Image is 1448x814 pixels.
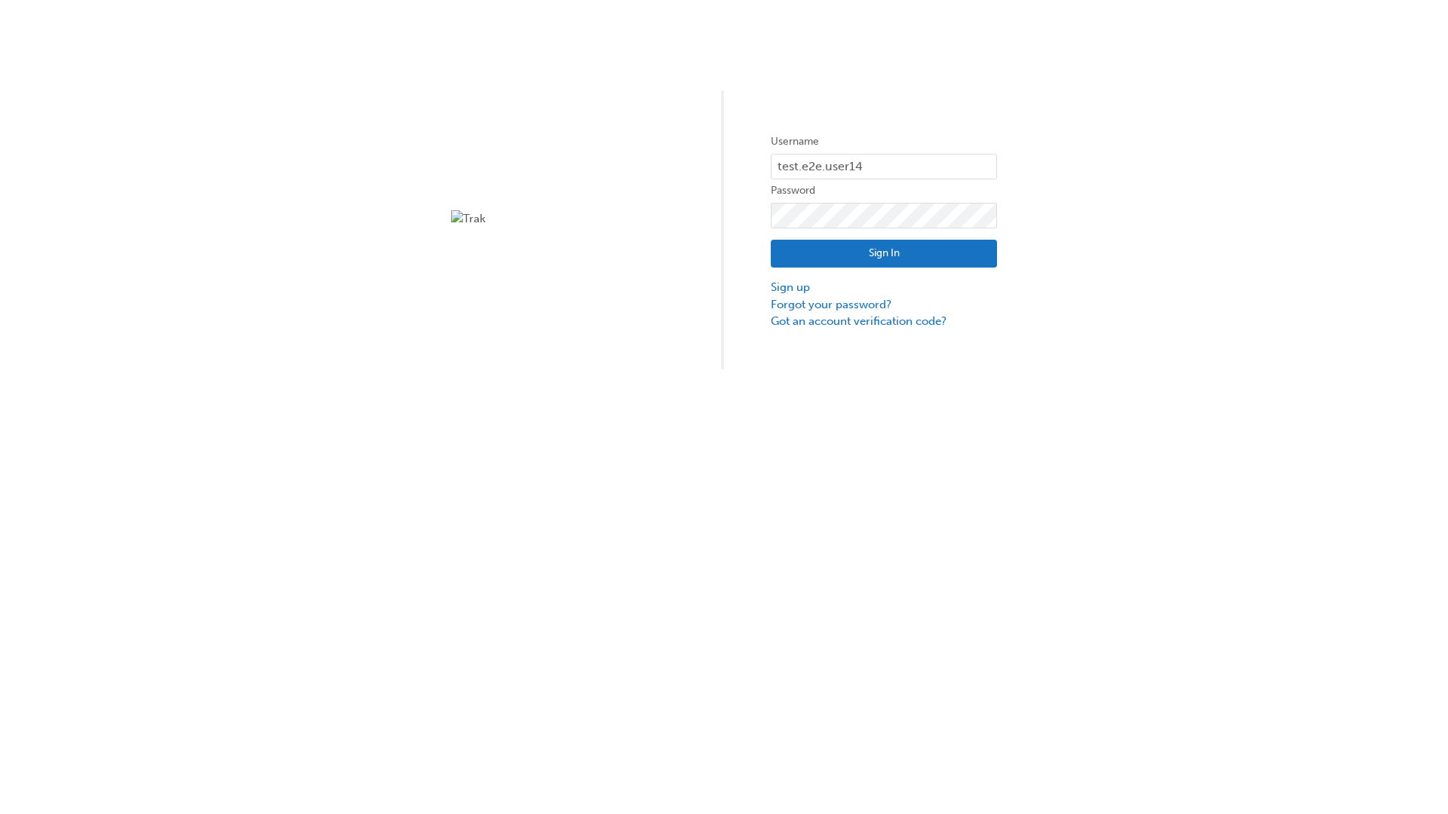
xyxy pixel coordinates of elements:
[771,240,997,268] button: Sign In
[771,279,997,296] a: Sign up
[771,133,997,151] label: Username
[771,154,997,179] input: Username
[771,313,997,330] a: Got an account verification code?
[771,182,997,200] label: Password
[451,210,677,228] img: Trak
[771,296,997,314] a: Forgot your password?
